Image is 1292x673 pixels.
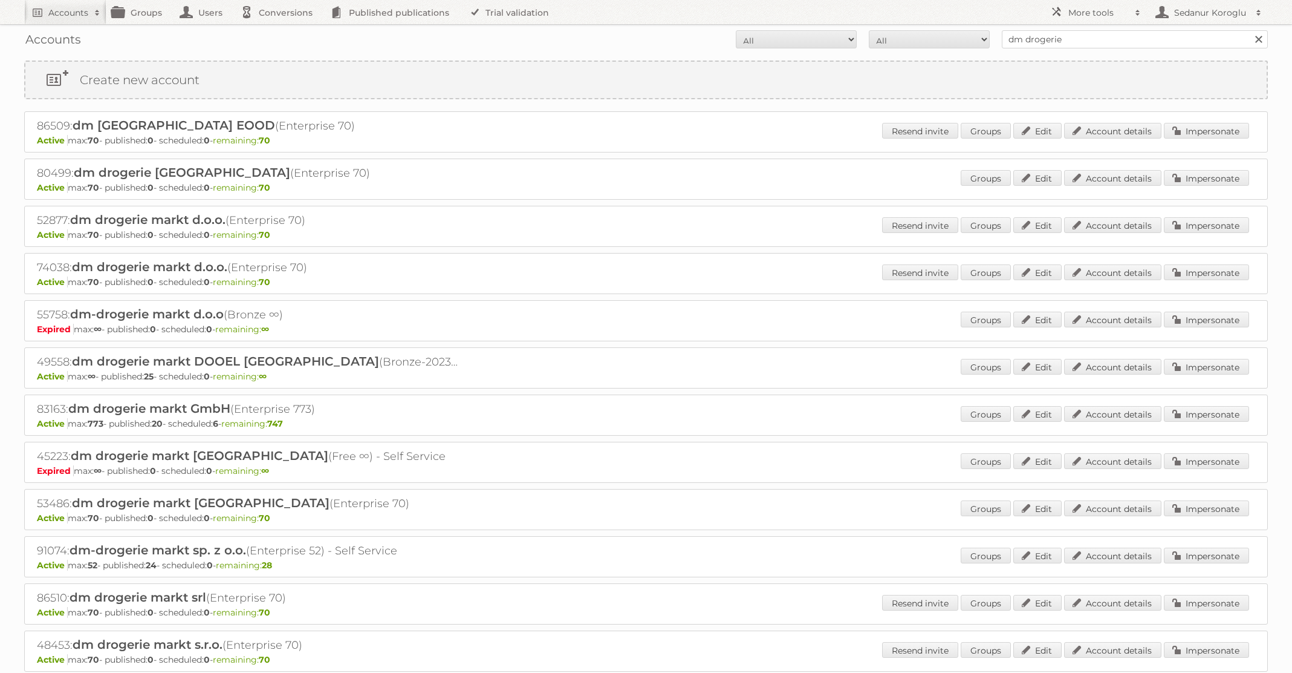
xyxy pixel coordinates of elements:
[1164,501,1249,516] a: Impersonate
[148,182,154,193] strong: 0
[206,465,212,476] strong: 0
[25,62,1267,98] a: Create new account
[1064,548,1161,563] a: Account details
[37,560,1255,571] p: max: - published: - scheduled: -
[1013,453,1062,469] a: Edit
[1164,406,1249,422] a: Impersonate
[259,182,270,193] strong: 70
[882,642,958,658] a: Resend invite
[94,324,102,335] strong: ∞
[37,418,68,429] span: Active
[261,324,269,335] strong: ∞
[37,465,1255,476] p: max: - published: - scheduled: -
[37,590,460,606] h2: 86510: (Enterprise 70)
[37,182,1255,193] p: max: - published: - scheduled: -
[961,359,1011,375] a: Groups
[148,607,154,618] strong: 0
[213,654,270,665] span: remaining:
[37,371,1255,382] p: max: - published: - scheduled: -
[213,607,270,618] span: remaining:
[88,560,97,571] strong: 52
[261,465,269,476] strong: ∞
[70,543,246,557] span: dm-drogerie markt sp. z o.o.
[204,513,210,524] strong: 0
[148,513,154,524] strong: 0
[88,371,96,382] strong: ∞
[259,654,270,665] strong: 70
[213,182,270,193] span: remaining:
[37,543,460,559] h2: 91074: (Enterprise 52) - Self Service
[1164,312,1249,327] a: Impersonate
[37,465,74,476] span: Expired
[259,607,270,618] strong: 70
[882,264,958,280] a: Resend invite
[144,371,154,382] strong: 25
[37,401,460,417] h2: 83163: (Enterprise 773)
[221,418,283,429] span: remaining:
[259,513,270,524] strong: 70
[1013,217,1062,233] a: Edit
[73,637,222,652] span: dm drogerie markt s.r.o.
[882,595,958,611] a: Resend invite
[88,135,99,146] strong: 70
[37,135,68,146] span: Active
[37,496,460,511] h2: 53486: (Enterprise 70)
[37,118,460,134] h2: 86509: (Enterprise 70)
[37,654,68,665] span: Active
[37,607,1255,618] p: max: - published: - scheduled: -
[1064,170,1161,186] a: Account details
[882,123,958,139] a: Resend invite
[150,465,156,476] strong: 0
[37,513,68,524] span: Active
[1164,123,1249,139] a: Impersonate
[1164,453,1249,469] a: Impersonate
[73,118,275,133] span: dm [GEOGRAPHIC_DATA] EOOD
[1171,7,1250,19] h2: Sedanur Koroglu
[213,135,270,146] span: remaining:
[1064,123,1161,139] a: Account details
[213,277,270,287] span: remaining:
[961,548,1011,563] a: Groups
[204,229,210,240] strong: 0
[37,637,460,653] h2: 48453: (Enterprise 70)
[267,418,283,429] strong: 747
[1013,264,1062,280] a: Edit
[1064,406,1161,422] a: Account details
[961,170,1011,186] a: Groups
[204,135,210,146] strong: 0
[37,324,1255,335] p: max: - published: - scheduled: -
[1164,548,1249,563] a: Impersonate
[1164,217,1249,233] a: Impersonate
[37,307,460,323] h2: 55758: (Bronze ∞)
[88,182,99,193] strong: 70
[148,654,154,665] strong: 0
[68,401,230,416] span: dm drogerie markt GmbH
[37,182,68,193] span: Active
[204,607,210,618] strong: 0
[37,654,1255,665] p: max: - published: - scheduled: -
[961,264,1011,280] a: Groups
[150,324,156,335] strong: 0
[1164,595,1249,611] a: Impersonate
[1013,170,1062,186] a: Edit
[961,312,1011,327] a: Groups
[961,453,1011,469] a: Groups
[37,324,74,335] span: Expired
[1068,7,1129,19] h2: More tools
[88,654,99,665] strong: 70
[88,277,99,287] strong: 70
[213,513,270,524] span: remaining:
[48,7,88,19] h2: Accounts
[152,418,163,429] strong: 20
[1013,123,1062,139] a: Edit
[37,607,68,618] span: Active
[259,277,270,287] strong: 70
[88,607,99,618] strong: 70
[37,260,460,275] h2: 74038: (Enterprise 70)
[1164,264,1249,280] a: Impersonate
[259,371,267,382] strong: ∞
[961,406,1011,422] a: Groups
[213,418,218,429] strong: 6
[1064,642,1161,658] a: Account details
[37,371,68,382] span: Active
